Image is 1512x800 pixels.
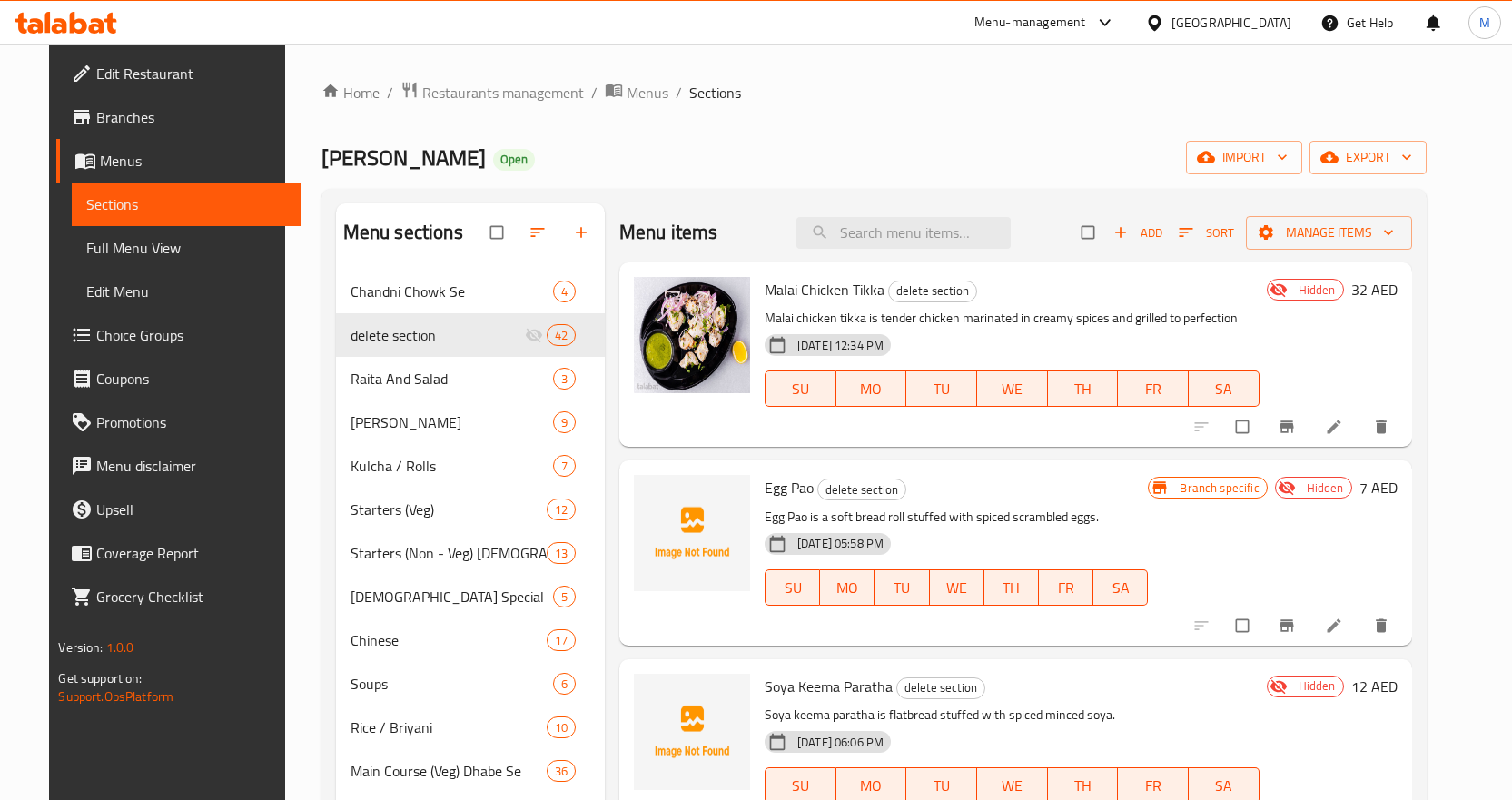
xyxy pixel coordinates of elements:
a: Sections [72,183,301,226]
span: Open [493,152,535,167]
li: / [387,82,393,104]
span: MO [844,773,900,799]
span: SA [1196,773,1252,799]
button: SA [1189,370,1260,407]
div: items [553,411,576,433]
span: [PERSON_NAME] [321,137,486,178]
span: SA [1101,575,1141,601]
span: 17 [548,632,575,649]
img: Soya Keema Paratha [634,674,750,790]
a: Edit Menu [72,270,301,313]
div: Pajji Special [351,586,553,607]
div: items [553,281,576,302]
span: Add [1113,222,1162,243]
span: Get support on: [58,667,142,690]
button: SU [765,370,836,407]
a: Full Menu View [72,226,301,270]
div: Prathe Wali Gali [351,411,553,433]
span: delete section [818,479,905,500]
h2: Menu items [619,219,718,246]
span: SU [773,773,829,799]
div: delete section [351,324,525,346]
div: Starters (Non - Veg) Mughals Favorite [351,542,547,564]
button: Sort [1174,219,1239,247]
span: Manage items [1260,222,1398,244]
div: delete section [817,479,906,500]
span: Sections [689,82,741,104]
span: Upsell [96,499,287,520]
nav: breadcrumb [321,81,1427,104]
span: Select all sections [479,215,518,250]
img: Malai Chicken Tikka [634,277,750,393]
button: TH [1048,370,1119,407]
span: Add item [1109,219,1167,247]
a: Choice Groups [56,313,301,357]
div: [GEOGRAPHIC_DATA] [1171,13,1291,33]
button: SA [1093,569,1148,606]
p: Malai chicken tikka is tender chicken marinated in creamy spices and grilled to perfection [765,307,1260,330]
div: Chandni Chowk Se4 [336,270,605,313]
div: Rice / Briyani10 [336,706,605,749]
span: Raita And Salad [351,368,553,390]
span: Chinese [351,629,547,651]
span: delete section [897,677,984,698]
span: [DATE] 05:58 PM [790,535,891,552]
span: Starters (Non - Veg) [DEMOGRAPHIC_DATA] Favorite [351,542,547,564]
span: Sort items [1167,219,1246,247]
li: / [591,82,598,104]
div: delete section42 [336,313,605,357]
div: Starters (Veg) [351,499,547,520]
button: export [1309,141,1427,174]
div: items [553,586,576,607]
span: import [1201,146,1288,169]
div: Chinese17 [336,618,605,662]
a: Coupons [56,357,301,400]
span: 4 [554,283,575,301]
span: Restaurants management [422,82,584,104]
button: FR [1039,569,1093,606]
button: FR [1118,370,1189,407]
span: FR [1125,376,1181,402]
span: TU [914,773,970,799]
span: Grocery Checklist [96,586,287,607]
button: MO [836,370,907,407]
button: MO [820,569,875,606]
span: SA [1196,376,1252,402]
span: 12 [548,501,575,519]
span: [DEMOGRAPHIC_DATA] Special [351,586,553,607]
img: Egg Pao [634,475,750,591]
a: Menu disclaimer [56,444,301,488]
span: Coupons [96,368,287,390]
button: delete [1361,606,1405,646]
div: Main Course (Veg) Dhabe Se [351,760,547,782]
a: Upsell [56,488,301,531]
span: Select to update [1225,410,1263,444]
span: M [1479,13,1490,33]
button: TU [906,370,977,407]
div: Main Course (Veg) Dhabe Se36 [336,749,605,793]
span: 1.0.0 [106,636,134,659]
span: 36 [548,763,575,780]
a: Support.OpsPlatform [58,685,173,708]
button: Branch-specific-item [1267,606,1310,646]
span: 13 [548,545,575,562]
span: Hidden [1300,479,1351,497]
span: MO [844,376,900,402]
a: Menus [56,139,301,183]
span: 10 [548,719,575,736]
span: MO [827,575,867,601]
span: Edit Menu [86,281,287,302]
a: Promotions [56,400,301,444]
div: items [553,368,576,390]
span: Choice Groups [96,324,287,346]
div: Rice / Briyani [351,716,547,738]
span: SU [773,376,829,402]
span: 3 [554,370,575,388]
div: [PERSON_NAME]9 [336,400,605,444]
button: Branch-specific-item [1267,407,1310,447]
span: FR [1046,575,1086,601]
a: Edit menu item [1325,418,1347,436]
span: Version: [58,636,103,659]
span: Menu disclaimer [96,455,287,477]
